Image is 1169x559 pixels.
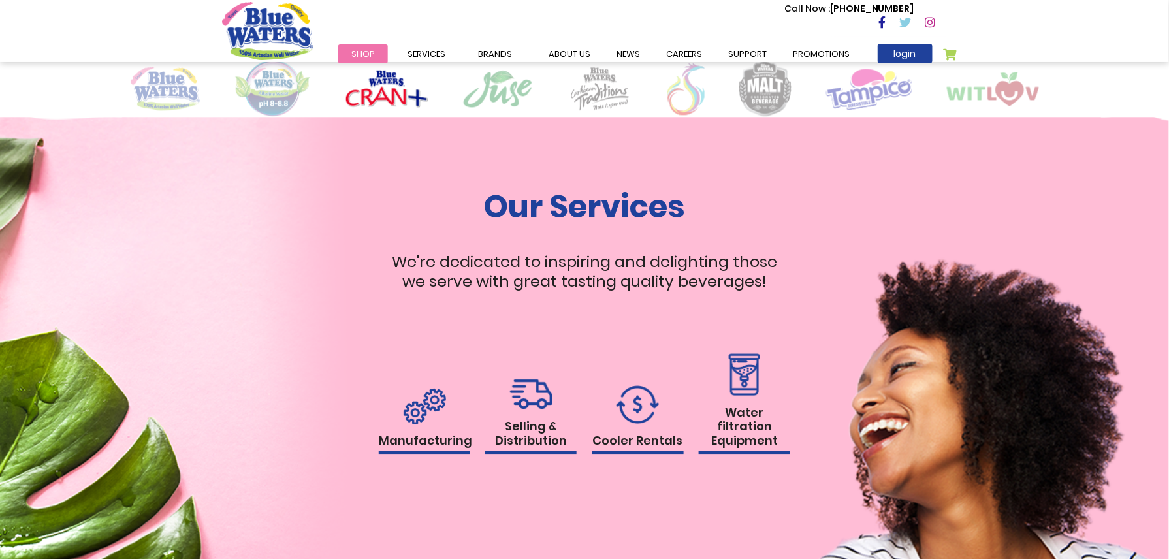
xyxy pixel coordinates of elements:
a: Water filtration Equipment [699,353,790,455]
img: logo [131,67,200,110]
img: logo [462,69,533,108]
a: News [603,44,653,63]
span: Brands [478,48,512,60]
a: support [715,44,780,63]
img: rental [404,388,446,424]
span: Call Now : [784,2,830,15]
h1: Our Services [379,188,790,226]
a: Promotions [780,44,863,63]
a: about us [536,44,603,63]
p: We're dedicated to inspiring and delighting those we serve with great tasting quality beverages! [379,252,790,291]
img: rental [726,353,763,396]
a: careers [653,44,715,63]
h1: Water filtration Equipment [699,406,790,455]
span: Shop [351,48,375,60]
h1: Cooler Rentals [592,434,684,455]
span: Services [408,48,445,60]
img: rental [510,379,552,409]
img: logo [826,67,912,110]
img: logo [345,70,428,107]
h1: Selling & Distribution [485,419,577,454]
a: Cooler Rentals [592,385,684,455]
h1: Manufacturing [379,434,470,455]
a: login [878,44,933,63]
img: rental [617,385,659,424]
img: logo [667,63,705,115]
img: logo [947,72,1039,106]
a: Selling & Distribution [485,379,577,454]
img: logo [568,66,633,111]
img: logo [234,60,311,117]
a: store logo [222,2,313,59]
p: [PHONE_NUMBER] [784,2,914,16]
a: Manufacturing [379,388,470,455]
img: logo [739,61,792,116]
